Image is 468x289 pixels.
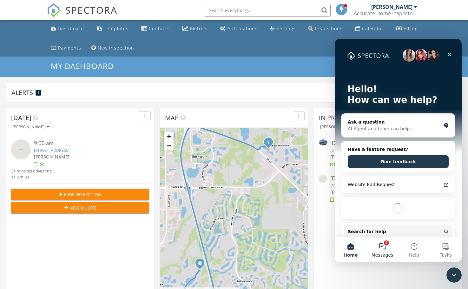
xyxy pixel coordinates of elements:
[89,42,137,54] a: New Inspection
[11,189,149,200] button: New Inspection
[319,113,359,122] span: In Progress
[267,140,270,145] i: 1
[165,113,179,122] span: Map
[98,45,134,51] div: New Inspection
[330,189,366,195] span: [PERSON_NAME]
[34,147,69,153] a: [STREET_ADDRESS]
[227,25,258,31] div: Automations
[34,154,69,160] span: [PERSON_NAME]
[48,42,84,54] a: Payments
[371,4,412,10] div: [PERSON_NAME]
[362,25,384,31] div: Calendar
[306,23,345,35] a: Inspections
[48,23,87,35] a: Dashboard
[200,263,204,267] div: 9528 River Otter Drive, Fort Myers FL 33912
[11,139,149,180] a: 9:00 am [STREET_ADDRESS] [PERSON_NAME] 21 minutes drive time 11.8 miles
[94,23,131,35] a: Templates
[11,202,149,213] button: New Quote
[69,205,96,211] span: New Quote
[164,131,174,141] a: Zoom in
[104,25,129,31] div: Templates
[319,139,327,145] img: 9542138%2Fcover_photos%2FTFVejKPR8jKN9QdOMxMg%2Fsmall.jpeg
[319,139,457,168] a: [DATE] 9:00 am [STREET_ADDRESS] [PERSON_NAME]
[58,45,81,51] div: Payments
[11,139,31,159] img: streetview
[65,3,117,17] span: SPECTORA
[330,183,366,188] a: [STREET_ADDRESS]
[11,123,50,131] button: [PERSON_NAME]
[268,23,298,35] a: Settings
[330,154,366,160] span: [PERSON_NAME]
[277,25,296,31] div: Settings
[11,113,31,122] span: [DATE]
[353,23,386,35] a: Calendar
[12,125,49,129] div: [PERSON_NAME]
[164,141,174,151] a: Zoom out
[320,125,357,129] div: [PERSON_NAME]
[180,23,210,35] a: Metrics
[319,175,457,203] a: [DATE] 9:00 am [STREET_ADDRESS] [PERSON_NAME]
[218,23,260,35] a: Automations (Basic)
[330,175,445,183] div: [DATE] 9:00 am
[204,4,331,17] input: Search everything...
[139,23,172,35] a: Contacts
[394,23,420,35] a: Billing
[47,3,61,17] img: The Best Home Inspection Software - Spectora
[149,25,170,31] div: Contacts
[11,88,447,97] div: Alerts
[330,139,445,147] div: [DATE] 9:00 am
[58,25,84,31] div: Dashboard
[11,168,52,174] div: 21 minutes drive time
[34,139,137,147] div: 9:00 am
[11,174,52,180] div: 11.8 miles
[190,25,208,31] div: Metrics
[446,267,462,283] iframe: Intercom live chat
[319,175,327,183] img: streetview
[354,10,417,17] div: Accurate Home Inspectors of Florida
[47,9,117,22] a: SPECTORA
[38,91,39,95] span: 1
[64,191,102,198] span: New Inspection
[268,142,272,146] div: 11199 Sunset Preserve Dr, Lehigh Acres, FL 33971
[335,39,462,262] iframe: Intercom live chat
[319,123,358,131] button: [PERSON_NAME]
[51,61,114,71] span: My Dashboard
[330,147,366,153] a: [STREET_ADDRESS]
[404,25,418,31] div: Billing
[315,25,343,31] div: Inspections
